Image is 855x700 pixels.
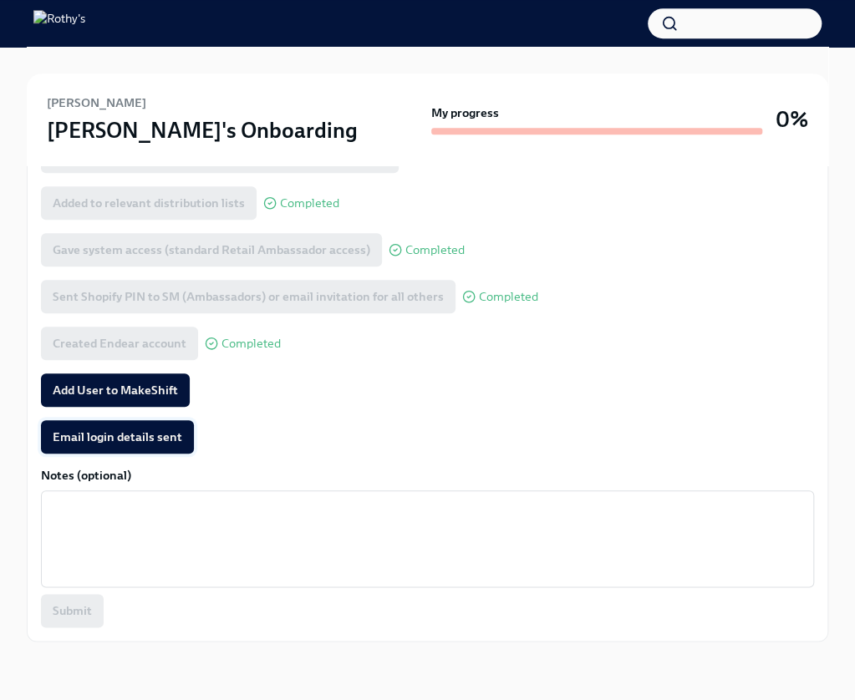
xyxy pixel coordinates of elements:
label: Notes (optional) [41,467,814,484]
span: Completed [280,197,339,210]
h6: [PERSON_NAME] [47,94,146,112]
span: Email login details sent [53,429,182,445]
span: Add User to MakeShift [53,382,178,398]
button: Email login details sent [41,420,194,454]
button: Add User to MakeShift [41,373,190,407]
img: Rothy's [33,10,85,37]
strong: My progress [431,104,499,121]
h3: 0% [776,104,808,134]
span: Completed [405,244,465,256]
span: Completed [479,291,538,303]
span: Completed [221,337,281,350]
h3: [PERSON_NAME]'s Onboarding [47,115,358,145]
